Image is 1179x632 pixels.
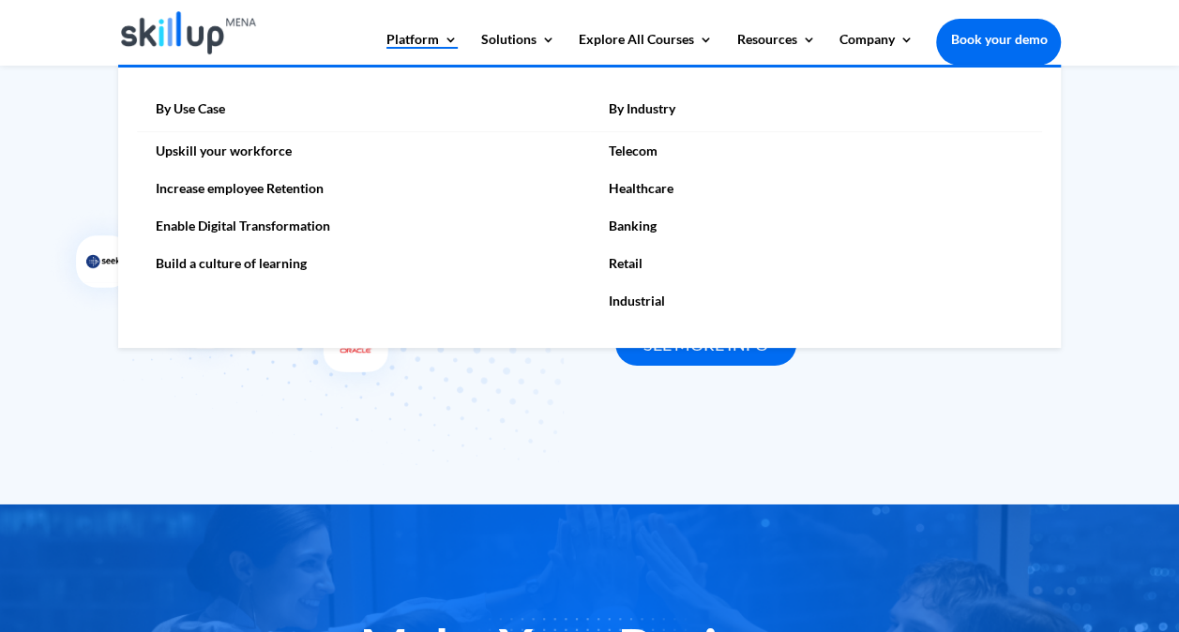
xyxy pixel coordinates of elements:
iframe: Chat Widget [867,429,1179,632]
img: Skillup Mena [121,11,257,54]
a: Enable Digital Transformation [137,207,590,245]
a: Industrial [590,282,1043,320]
a: Build a culture of learning [137,245,590,282]
a: Resources [736,33,815,65]
a: Explore All Courses [579,33,713,65]
a: By Industry [590,96,1043,132]
a: By Use Case [137,96,590,132]
a: Healthcare [590,170,1043,207]
a: Platform [386,33,458,65]
a: Banking [590,207,1043,245]
a: Telecom [590,132,1043,170]
a: Solutions [481,33,555,65]
a: Upskill your workforce [137,132,590,170]
a: Company [839,33,913,65]
img: Integrate with your existing LMS - SkillUp MENA [42,124,265,379]
a: Book your demo [936,19,1061,60]
a: Retail [590,245,1043,282]
a: Increase employee Retention [137,170,590,207]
